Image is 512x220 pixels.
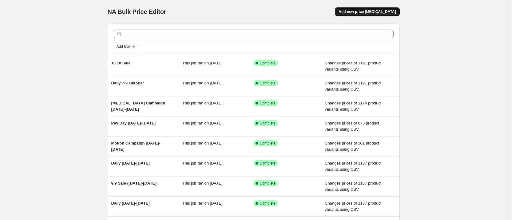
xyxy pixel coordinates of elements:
[325,61,381,71] span: Changes prices of 1191 product variants using CSV
[111,161,150,165] span: Daily [DATE]-[DATE]
[111,201,150,206] span: Daily [DATE]-[DATE]
[325,81,381,92] span: Changes prices of 1191 product variants using CSV
[111,121,156,125] span: Pay Day [DATE]-[DATE]
[325,201,381,212] span: Changes prices of 1137 product variants using CSV
[182,101,224,105] span: This job ran on [DATE].
[325,141,379,152] span: Changes prices of 301 product variants using CSV
[335,7,399,16] button: Add new price [MEDICAL_DATA]
[117,44,131,49] span: Add filter
[325,101,381,112] span: Changes prices of 1174 product variants using CSV
[182,141,224,145] span: This job ran on [DATE].
[260,181,276,186] span: Complete
[260,61,276,66] span: Complete
[182,201,224,206] span: This job ran on [DATE].
[111,141,161,152] span: Motion Campaign [DATE]-[DATE]
[182,81,224,85] span: This job ran on [DATE].
[111,81,144,85] span: Daily 7-9 Oktober
[182,161,224,165] span: This job ran on [DATE].
[325,181,381,192] span: Changes prices of 1167 product variants using CSV
[260,141,276,146] span: Complete
[260,201,276,206] span: Complete
[182,181,224,185] span: This job ran on [DATE].
[114,43,138,50] button: Add filter
[260,101,276,106] span: Complete
[111,181,158,185] span: 9.9 Sale ([DATE]-[DATE])
[325,121,379,132] span: Changes prices of 873 product variants using CSV
[260,81,276,86] span: Complete
[182,61,224,65] span: This job ran on [DATE].
[325,161,381,172] span: Changes prices of 1137 product variants using CSV
[111,61,131,65] span: 10.10 Sale
[182,121,224,125] span: This job ran on [DATE].
[339,9,396,14] span: Add new price [MEDICAL_DATA]
[260,161,276,166] span: Complete
[111,101,165,112] span: [MEDICAL_DATA] Campaign [DATE]-[DATE]
[108,8,166,15] span: NA Bulk Price Editor
[260,121,276,126] span: Complete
